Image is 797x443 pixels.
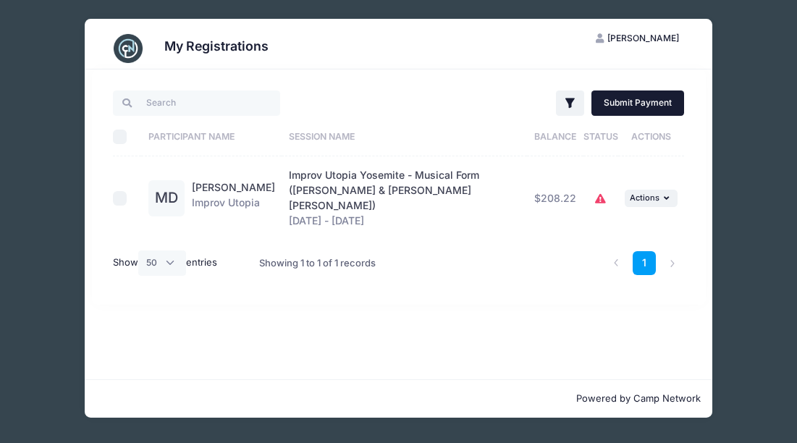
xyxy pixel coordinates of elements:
[148,180,185,216] div: MD
[282,118,527,156] th: Session Name: activate to sort column ascending
[625,190,677,207] button: Actions
[591,90,685,115] a: Submit Payment
[148,193,185,205] a: MD
[289,169,479,211] span: Improv Utopia Yosemite - Musical Form ([PERSON_NAME] & [PERSON_NAME] [PERSON_NAME])
[630,193,659,203] span: Actions
[607,33,679,43] span: [PERSON_NAME]
[141,118,282,156] th: Participant Name: activate to sort column ascending
[113,250,217,275] label: Show entries
[527,118,583,156] th: Balance: activate to sort column ascending
[618,118,685,156] th: Actions: activate to sort column ascending
[114,34,143,63] img: CampNetwork
[633,251,657,275] a: 1
[583,26,691,51] button: [PERSON_NAME]
[96,392,701,406] p: Powered by Camp Network
[113,118,141,156] th: Select All
[138,250,186,275] select: Showentries
[164,38,269,54] h3: My Registrations
[192,180,275,216] div: Improv Utopia
[527,156,583,240] td: $208.22
[259,247,376,280] div: Showing 1 to 1 of 1 records
[583,118,618,156] th: Status: activate to sort column ascending
[192,181,275,193] a: [PERSON_NAME]
[113,90,280,115] input: Search
[289,168,520,229] div: [DATE] - [DATE]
